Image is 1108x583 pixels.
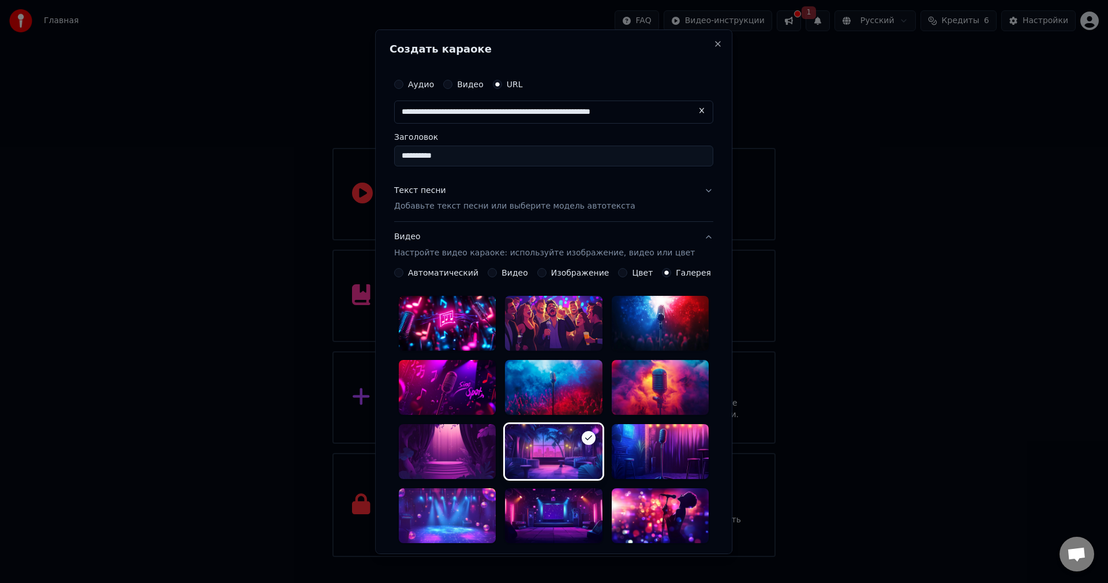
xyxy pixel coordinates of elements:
[390,43,718,54] h2: Создать караоке
[394,222,713,268] button: ВидеоНастройте видео караоке: используйте изображение, видео или цвет
[394,231,695,259] div: Видео
[394,132,713,140] label: Заголовок
[457,80,484,88] label: Видео
[501,269,528,277] label: Видео
[676,269,712,277] label: Галерея
[408,269,478,277] label: Автоматический
[551,269,609,277] label: Изображение
[394,200,635,212] p: Добавьте текст песни или выберите модель автотекста
[507,80,523,88] label: URL
[394,247,695,259] p: Настройте видео караоке: используйте изображение, видео или цвет
[394,184,446,196] div: Текст песни
[408,80,434,88] label: Аудио
[394,175,713,221] button: Текст песниДобавьте текст песни или выберите модель автотекста
[632,269,653,277] label: Цвет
